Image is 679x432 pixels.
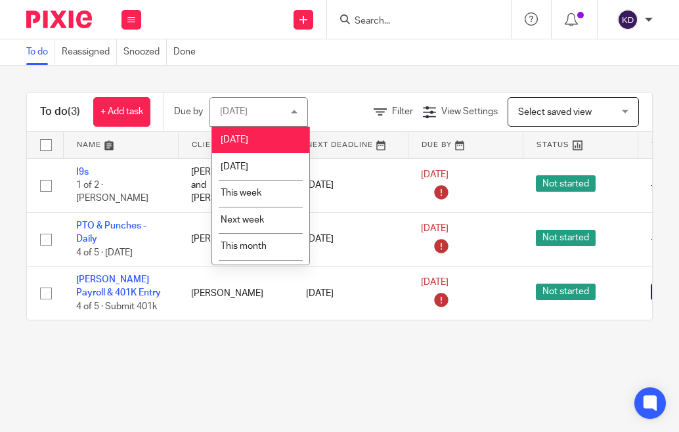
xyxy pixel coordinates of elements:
[220,107,248,116] div: [DATE]
[221,162,248,171] span: [DATE]
[178,212,293,266] td: [PERSON_NAME]
[26,39,55,65] a: To do
[76,302,157,311] span: 4 of 5 · Submit 401k
[68,106,80,117] span: (3)
[536,284,596,300] span: Not started
[392,107,413,116] span: Filter
[178,158,293,212] td: [PERSON_NAME] and [PERSON_NAME]
[93,97,150,127] a: + Add task
[178,267,293,320] td: [PERSON_NAME]
[536,175,596,192] span: Not started
[293,158,408,212] td: [DATE]
[421,170,449,179] span: [DATE]
[76,221,146,244] a: PTO & Punches - Daily
[421,278,449,288] span: [DATE]
[293,267,408,320] td: [DATE]
[221,188,261,198] span: This week
[26,11,92,28] img: Pixie
[421,225,449,234] span: [DATE]
[221,215,264,225] span: Next week
[76,181,148,204] span: 1 of 2 · [PERSON_NAME]
[518,108,592,117] span: Select saved view
[651,141,674,148] span: Tags
[221,242,267,251] span: This month
[441,107,498,116] span: View Settings
[174,105,203,118] p: Due by
[76,167,89,177] a: I9s
[76,248,133,257] span: 4 of 5 · [DATE]
[40,105,80,119] h1: To do
[62,39,117,65] a: Reassigned
[353,16,471,28] input: Search
[536,230,596,246] span: Not started
[617,9,638,30] img: svg%3E
[76,275,161,297] a: [PERSON_NAME] Payroll & 401K Entry
[123,39,167,65] a: Snoozed
[293,212,408,266] td: [DATE]
[173,39,202,65] a: Done
[221,135,248,144] span: [DATE]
